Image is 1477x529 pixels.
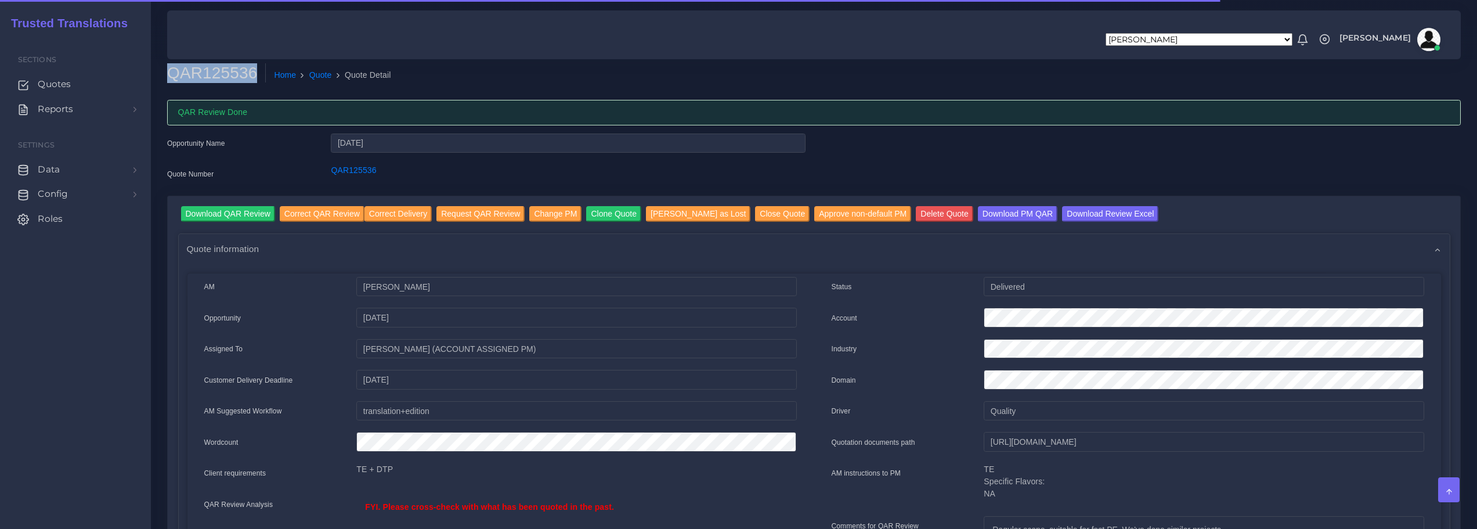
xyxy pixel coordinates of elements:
a: Trusted Translations [3,14,128,33]
label: AM Suggested Workflow [204,406,282,416]
input: Approve non-default PM [814,206,911,222]
span: Quote information [187,242,259,255]
input: Delete Quote [916,206,973,222]
label: Status [832,282,852,292]
span: Sections [18,55,56,64]
li: Quote Detail [332,69,391,81]
span: [PERSON_NAME] [1339,34,1411,42]
span: Settings [18,141,55,149]
div: QAR Review Done [167,100,1461,125]
input: Change PM [529,206,582,222]
a: Reports [9,97,142,121]
input: Request QAR Review [436,206,525,222]
input: Correct Delivery [364,206,432,222]
a: Home [274,69,296,81]
label: Opportunity [204,313,241,323]
input: Clone Quote [586,206,641,222]
div: Quote information [179,234,1450,264]
a: Data [9,157,142,182]
label: AM instructions to PM [832,468,901,478]
label: Industry [832,344,857,354]
p: TE Specific Flavors: NA [984,463,1424,500]
label: Driver [832,406,851,416]
input: Close Quote [755,206,810,222]
label: QAR Review Analysis [204,499,273,510]
span: Roles [38,213,63,225]
label: AM [204,282,215,292]
a: [PERSON_NAME]avatar [1334,28,1445,51]
input: Download PM QAR [978,206,1057,222]
input: pm [356,339,796,359]
a: Quotes [9,72,142,96]
input: Download Review Excel [1062,206,1158,222]
a: Config [9,182,142,206]
h2: QAR125536 [167,63,266,83]
h2: Trusted Translations [3,16,128,30]
label: Assigned To [204,344,243,354]
label: Account [832,313,857,323]
input: Correct QAR Review [280,206,364,222]
span: Data [38,163,60,176]
label: Client requirements [204,468,266,478]
span: Config [38,188,68,200]
span: Quotes [38,78,71,91]
a: QAR125536 [331,165,376,175]
input: Download QAR Review [181,206,275,222]
img: avatar [1417,28,1440,51]
label: Customer Delivery Deadline [204,375,293,386]
span: Reports [38,103,73,116]
label: Wordcount [204,437,239,448]
label: Opportunity Name [167,138,225,149]
a: Roles [9,207,142,231]
label: Quote Number [167,169,214,179]
input: [PERSON_NAME] as Lost [646,206,750,222]
p: FYI. Please cross-check with what has been quoted in the past. [365,501,788,513]
label: Quotation documents path [832,437,915,448]
a: Quote [309,69,332,81]
p: TE + DTP [356,463,796,476]
label: Domain [832,375,856,386]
